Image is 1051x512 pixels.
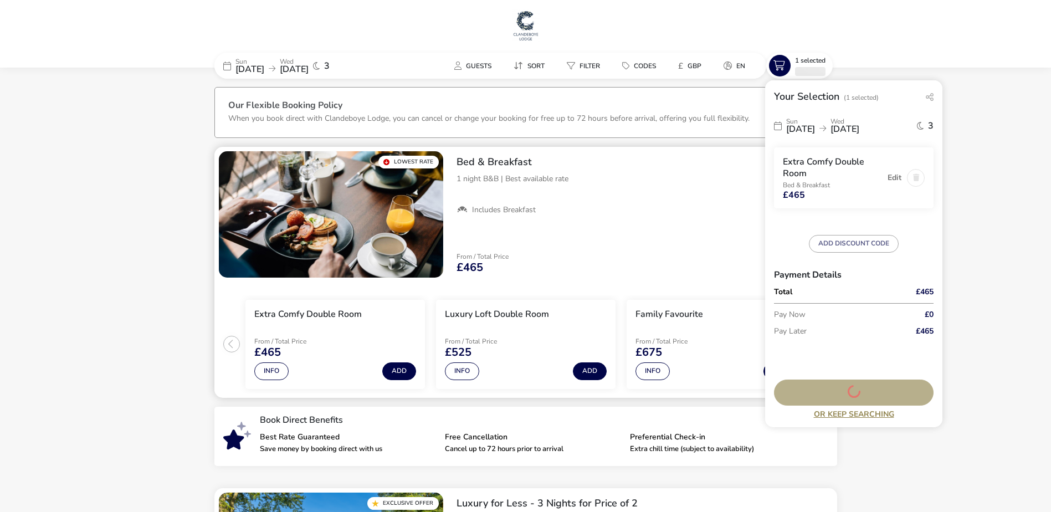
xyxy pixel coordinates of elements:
p: Book Direct Benefits [260,416,815,424]
p: 1 night B&B | Best available rate [457,173,828,185]
button: Add [573,362,607,380]
p: Bed & Breakfast [783,182,882,188]
p: Preferential Check-in [630,433,806,441]
p: Wed [830,118,859,125]
span: £465 [457,262,483,273]
p: Free Cancellation [445,433,621,441]
p: From / Total Price [254,338,333,345]
p: When you book direct with Clandeboye Lodge, you can cancel or change your booking for free up to ... [228,113,750,124]
div: Sun[DATE]Wed[DATE]3 [774,112,934,139]
button: 1 Selected [766,53,833,79]
p: Total [774,288,901,296]
h3: Extra Comfy Double Room [783,156,882,180]
span: (1 Selected) [844,93,879,102]
p: From / Total Price [457,253,509,260]
p: Best Rate Guaranteed [260,433,436,441]
button: £GBP [669,58,710,74]
p: Pay Later [774,323,901,340]
h2: Your Selection [774,90,839,103]
button: en [715,58,754,74]
p: From / Total Price [445,338,524,345]
span: [DATE] [235,63,264,75]
button: Add [763,362,797,380]
span: £675 [635,347,662,358]
i: £ [678,60,683,71]
h3: Family Favourite [635,309,703,320]
swiper-slide: 2 / 3 [430,295,621,393]
span: [DATE] [786,123,815,135]
h3: Extra Comfy Double Room [254,309,362,320]
swiper-slide: 3 / 3 [621,295,812,393]
button: Info [635,362,670,380]
button: Add [382,362,416,380]
span: £525 [445,347,471,358]
span: 3 [324,62,330,70]
span: £465 [783,191,805,199]
naf-pibe-menu-bar-item: Codes [613,58,669,74]
naf-pibe-menu-bar-item: Guests [445,58,505,74]
p: Cancel up to 72 hours prior to arrival [445,446,621,453]
p: Extra chill time (subject to availability) [630,446,806,453]
naf-pibe-menu-bar-item: en [715,58,758,74]
span: £0 [925,311,934,319]
naf-pibe-menu-bar-item: Sort [505,58,558,74]
span: Guests [466,62,491,70]
h3: Luxury Loft Double Room [445,309,549,320]
span: [DATE] [280,63,309,75]
button: Guests [445,58,500,74]
h2: Bed & Breakfast [457,156,828,168]
span: [DATE] [830,123,859,135]
span: en [736,62,745,70]
p: Save money by booking direct with us [260,446,436,453]
span: £465 [916,288,934,296]
button: Sort [505,58,553,74]
span: Includes Breakfast [472,205,536,215]
a: Or Keep Searching [774,410,934,418]
button: Filter [558,58,609,74]
span: Sort [527,62,545,70]
button: Edit [888,173,901,182]
span: Codes [634,62,656,70]
span: 3 [928,121,934,130]
button: Info [445,362,479,380]
span: £465 [916,327,934,335]
h3: Our Flexible Booking Policy [228,101,823,112]
div: Lowest Rate [378,156,439,168]
naf-pibe-menu-bar-item: £GBP [669,58,715,74]
p: From / Total Price [635,338,714,345]
span: GBP [688,62,701,70]
img: Main Website [512,9,540,42]
naf-pibe-menu-bar-item: 1 Selected [766,53,837,79]
span: 1 Selected [795,56,826,65]
naf-pibe-menu-bar-item: Filter [558,58,613,74]
button: ADD DISCOUNT CODE [809,235,899,253]
button: Codes [613,58,665,74]
p: Wed [280,58,309,65]
p: Pay Now [774,306,901,323]
p: Sun [235,58,264,65]
span: £465 [254,347,281,358]
button: Info [254,362,289,380]
div: Bed & Breakfast1 night B&B | Best available rateIncludes Breakfast [448,147,837,224]
swiper-slide: 1 / 1 [219,151,443,278]
div: Exclusive Offer [367,497,439,510]
h3: Payment Details [774,262,934,288]
div: Sun[DATE]Wed[DATE]3 [214,53,381,79]
swiper-slide: 1 / 3 [240,295,430,393]
span: Filter [580,62,600,70]
h2: Luxury for Less - 3 Nights for Price of 2 [457,497,828,510]
p: Sun [786,118,815,125]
